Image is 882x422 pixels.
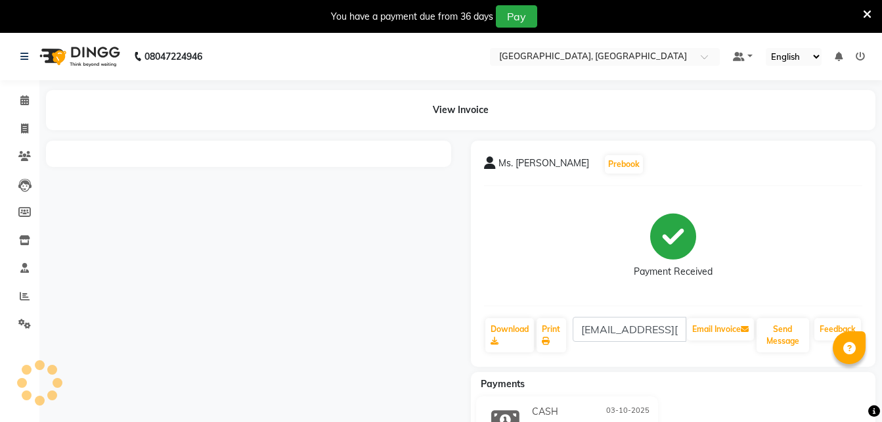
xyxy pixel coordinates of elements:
[687,318,754,340] button: Email Invoice
[496,5,537,28] button: Pay
[331,10,493,24] div: You have a payment due from 36 days
[144,38,202,75] b: 08047224946
[532,405,558,419] span: CASH
[573,317,686,342] input: enter email
[814,318,861,340] a: Feedback
[485,318,534,352] a: Download
[606,405,650,419] span: 03-10-2025
[537,318,567,352] a: Print
[634,265,713,279] div: Payment Received
[605,155,643,174] button: Prebook
[498,156,589,175] span: Ms. [PERSON_NAME]
[33,38,123,75] img: logo
[46,90,875,130] div: View Invoice
[757,318,809,352] button: Send Message
[481,378,525,390] span: Payments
